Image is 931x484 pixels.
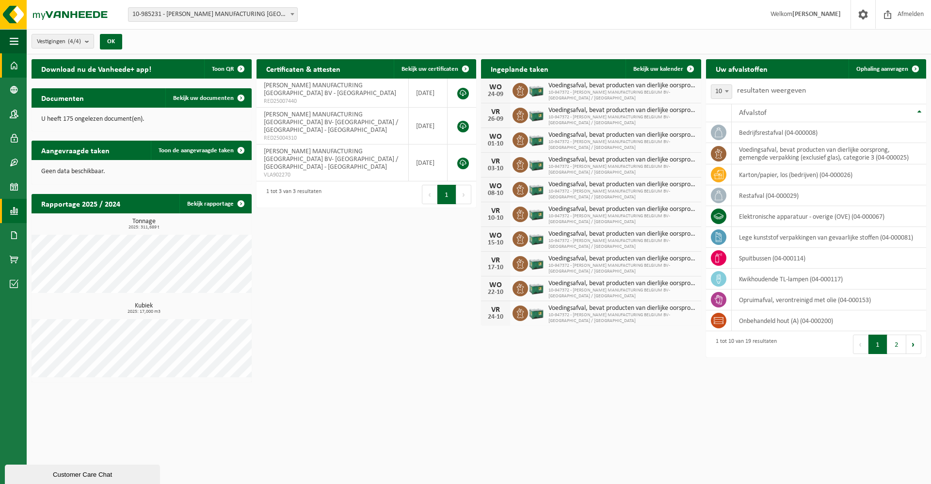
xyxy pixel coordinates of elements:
[422,185,437,204] button: Previous
[179,194,251,213] a: Bekijk rapportage
[261,184,321,205] div: 1 tot 3 van 3 resultaten
[528,81,545,98] img: PB-LB-0680-HPE-GN-01
[257,59,350,78] h2: Certificaten & attesten
[548,114,696,126] span: 10-947372 - [PERSON_NAME] MANUFACTURING BELGIUM BV- [GEOGRAPHIC_DATA] / [GEOGRAPHIC_DATA]
[100,34,122,49] button: OK
[486,141,505,147] div: 01-10
[732,227,926,248] td: lege kunststof verpakkingen van gevaarlijke stoffen (04-000081)
[732,164,926,185] td: karton/papier, los (bedrijven) (04-000026)
[409,79,448,108] td: [DATE]
[36,309,252,314] span: 2025: 17,000 m3
[732,310,926,331] td: onbehandeld hout (A) (04-000200)
[486,232,505,240] div: WO
[41,116,242,123] p: U heeft 175 ongelezen document(en).
[732,122,926,143] td: bedrijfsrestafval (04-000008)
[486,240,505,246] div: 15-10
[548,181,696,189] span: Voedingsafval, bevat producten van dierlijke oorsprong, gemengde verpakking (exc...
[486,306,505,314] div: VR
[486,158,505,165] div: VR
[711,84,732,99] span: 10
[32,141,119,160] h2: Aangevraagde taken
[633,66,683,72] span: Bekijk uw kalender
[732,185,926,206] td: restafval (04-000029)
[165,88,251,108] a: Bekijk uw documenten
[739,109,767,117] span: Afvalstof
[849,59,925,79] a: Ophaling aanvragen
[548,230,696,238] span: Voedingsafval, bevat producten van dierlijke oorsprong, gemengde verpakking (exc...
[481,59,558,78] h2: Ingeplande taken
[548,305,696,312] span: Voedingsafval, bevat producten van dierlijke oorsprong, gemengde verpakking (exc...
[151,141,251,160] a: Toon de aangevraagde taken
[548,131,696,139] span: Voedingsafval, bevat producten van dierlijke oorsprong, gemengde verpakking (exc...
[486,257,505,264] div: VR
[528,230,545,246] img: PB-LB-0680-HPE-GN-01
[732,206,926,227] td: elektronische apparatuur - overige (OVE) (04-000067)
[437,185,456,204] button: 1
[706,59,777,78] h2: Uw afvalstoffen
[732,143,926,164] td: voedingsafval, bevat producten van dierlijke oorsprong, gemengde verpakking (exclusief glas), cat...
[173,95,234,101] span: Bekijk uw documenten
[626,59,700,79] a: Bekijk uw kalender
[486,133,505,141] div: WO
[409,108,448,145] td: [DATE]
[528,106,545,123] img: PB-LB-0680-HPE-GN-01
[548,288,696,299] span: 10-947372 - [PERSON_NAME] MANUFACTURING BELGIUM BV- [GEOGRAPHIC_DATA] / [GEOGRAPHIC_DATA]
[887,335,906,354] button: 2
[548,164,696,176] span: 10-947372 - [PERSON_NAME] MANUFACTURING BELGIUM BV- [GEOGRAPHIC_DATA] / [GEOGRAPHIC_DATA]
[68,38,81,45] count: (4/4)
[853,335,868,354] button: Previous
[548,107,696,114] span: Voedingsafval, bevat producten van dierlijke oorsprong, gemengde verpakking (exc...
[486,182,505,190] div: WO
[264,82,396,97] span: [PERSON_NAME] MANUFACTURING [GEOGRAPHIC_DATA] BV - [GEOGRAPHIC_DATA]
[32,194,130,213] h2: Rapportage 2025 / 2024
[36,225,252,230] span: 2025: 311,689 t
[159,147,234,154] span: Toon de aangevraagde taken
[128,7,298,22] span: 10-985231 - WIMBLE MANUFACTURING BELGIUM BV - MECHELEN
[37,34,81,49] span: Vestigingen
[548,312,696,324] span: 10-947372 - [PERSON_NAME] MANUFACTURING BELGIUM BV- [GEOGRAPHIC_DATA] / [GEOGRAPHIC_DATA]
[856,66,908,72] span: Ophaling aanvragen
[264,97,401,105] span: RED25007440
[486,116,505,123] div: 26-09
[32,59,161,78] h2: Download nu de Vanheede+ app!
[128,8,297,21] span: 10-985231 - WIMBLE MANUFACTURING BELGIUM BV - MECHELEN
[204,59,251,79] button: Toon QR
[732,248,926,269] td: spuitbussen (04-000114)
[486,83,505,91] div: WO
[32,88,94,107] h2: Documenten
[548,280,696,288] span: Voedingsafval, bevat producten van dierlijke oorsprong, gemengde verpakking (exc...
[548,189,696,200] span: 10-947372 - [PERSON_NAME] MANUFACTURING BELGIUM BV- [GEOGRAPHIC_DATA] / [GEOGRAPHIC_DATA]
[711,85,732,98] span: 10
[732,290,926,310] td: opruimafval, verontreinigd met olie (04-000153)
[548,263,696,274] span: 10-947372 - [PERSON_NAME] MANUFACTURING BELGIUM BV- [GEOGRAPHIC_DATA] / [GEOGRAPHIC_DATA]
[528,156,545,172] img: PB-LB-0680-HPE-GN-01
[41,168,242,175] p: Geen data beschikbaar.
[528,205,545,222] img: PB-LB-0680-HPE-GN-01
[548,255,696,263] span: Voedingsafval, bevat producten van dierlijke oorsprong, gemengde verpakking (exc...
[548,156,696,164] span: Voedingsafval, bevat producten van dierlijke oorsprong, gemengde verpakking (exc...
[486,314,505,321] div: 24-10
[486,108,505,116] div: VR
[264,111,398,134] span: [PERSON_NAME] MANUFACTURING [GEOGRAPHIC_DATA] BV- [GEOGRAPHIC_DATA] / [GEOGRAPHIC_DATA] - [GEOGRA...
[737,87,806,95] label: resultaten weergeven
[548,82,696,90] span: Voedingsafval, bevat producten van dierlijke oorsprong, gemengde verpakking (exc...
[548,206,696,213] span: Voedingsafval, bevat producten van dierlijke oorsprong, gemengde verpakking (exc...
[528,279,545,296] img: PB-LB-0680-HPE-GN-01
[906,335,921,354] button: Next
[264,171,401,179] span: VLA902270
[528,255,545,271] img: PB-LB-0680-HPE-GN-01
[528,180,545,197] img: PB-LB-0680-HPE-GN-01
[456,185,471,204] button: Next
[528,131,545,147] img: PB-LB-0680-HPE-GN-01
[486,264,505,271] div: 17-10
[394,59,475,79] a: Bekijk uw certificaten
[486,165,505,172] div: 03-10
[711,334,777,355] div: 1 tot 10 van 19 resultaten
[486,91,505,98] div: 24-09
[486,289,505,296] div: 22-10
[5,463,162,484] iframe: chat widget
[401,66,458,72] span: Bekijk uw certificaten
[792,11,841,18] strong: [PERSON_NAME]
[486,207,505,215] div: VR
